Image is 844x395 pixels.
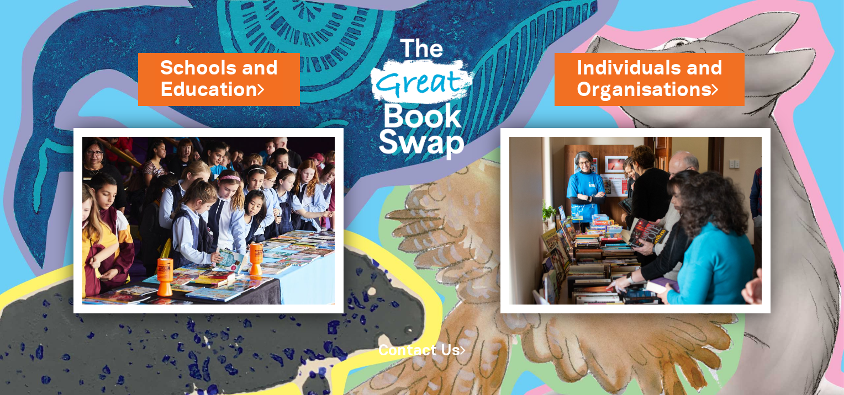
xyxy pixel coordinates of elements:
img: Schools and Education [73,128,344,313]
img: Individuals and Organisations [500,128,771,313]
a: Individuals andOrganisations [577,55,722,104]
img: Great Bookswap logo [360,13,484,178]
a: Schools andEducation [160,55,278,104]
a: Contact Us [378,344,466,358]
